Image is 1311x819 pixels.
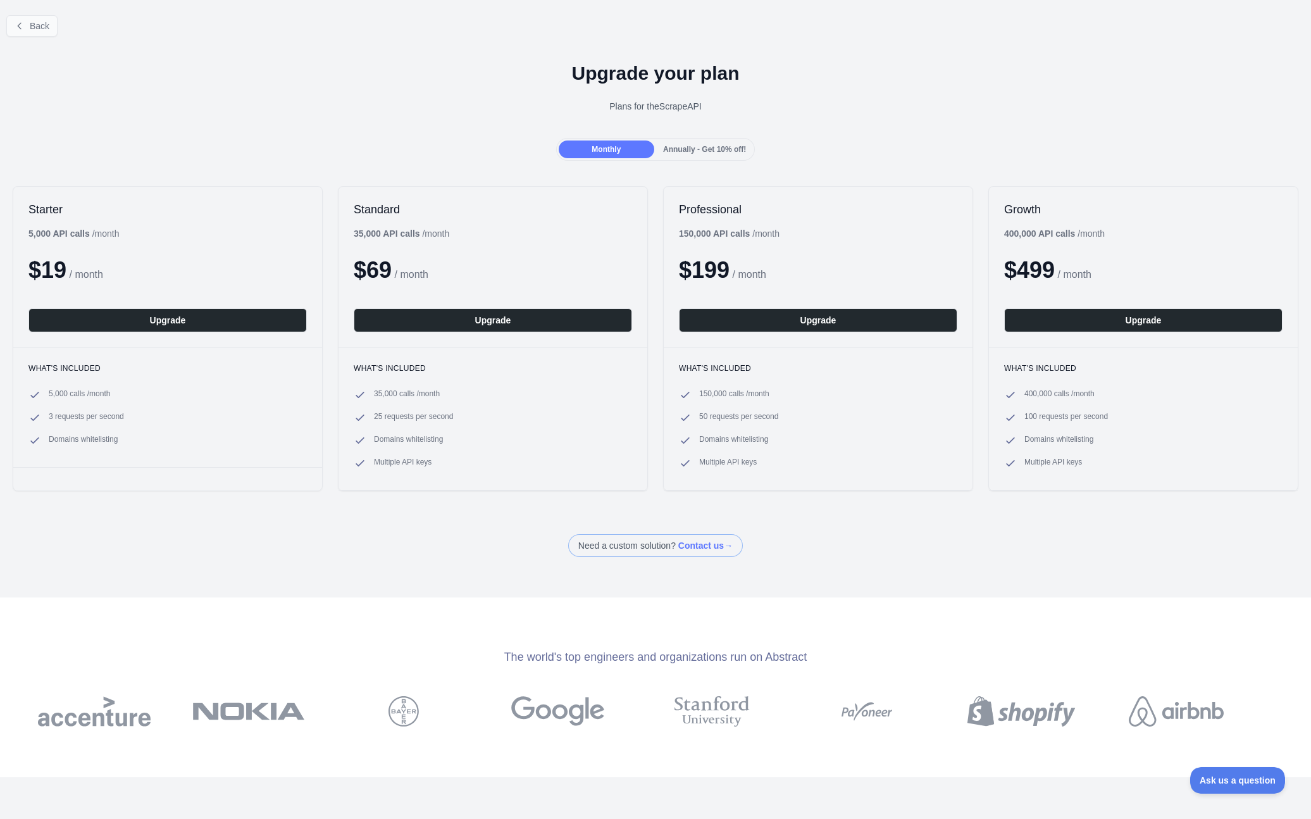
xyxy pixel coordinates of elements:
[679,228,750,239] b: 150,000 API calls
[354,202,632,217] h2: Standard
[679,202,957,217] h2: Professional
[679,257,730,283] span: $ 199
[679,227,780,240] div: / month
[1190,767,1286,794] iframe: Toggle Customer Support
